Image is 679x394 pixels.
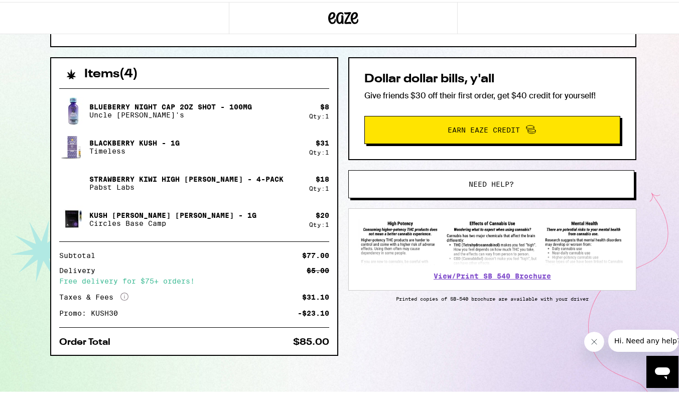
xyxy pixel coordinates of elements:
div: Delivery [59,265,102,272]
div: $85.00 [293,336,329,345]
div: Qty: 1 [309,219,329,226]
div: Qty: 1 [309,147,329,154]
p: Pabst Labs [89,181,284,189]
p: Blackberry Kush - 1g [89,137,180,145]
div: $77.00 [302,250,329,257]
p: Blueberry Night Cap 2oz Shot - 100mg [89,101,252,109]
p: Uncle [PERSON_NAME]'s [89,109,252,117]
div: Qty: 1 [309,183,329,190]
img: SB 540 Brochure preview [359,217,626,264]
span: Hi. Need any help? [6,7,72,15]
p: Give friends $30 off their first order, get $40 credit for yourself! [364,88,620,99]
div: $ 31 [316,137,329,145]
div: Subtotal [59,250,102,257]
button: Need help? [348,168,634,196]
iframe: Close message [584,330,604,350]
p: Kush [PERSON_NAME] [PERSON_NAME] - 1g [89,209,256,217]
p: Timeless [89,145,180,153]
div: Promo: KUSH30 [59,308,125,315]
iframe: Message from company [608,328,678,350]
h2: Dollar dollar bills, y'all [364,71,620,83]
h2: Items ( 4 ) [84,66,138,78]
img: Blueberry Night Cap 2oz Shot - 100mg [59,95,87,123]
div: Taxes & Fees [59,291,128,300]
span: Earn Eaze Credit [448,124,520,132]
img: Strawberry Kiwi High Seltzer - 4-Pack [59,167,87,195]
div: $ 8 [320,101,329,109]
div: $ 20 [316,209,329,217]
img: Kush Berry Bliss - 1g [59,203,87,231]
div: $5.00 [307,265,329,272]
p: Printed copies of SB-540 brochure are available with your driver [348,294,636,300]
span: Need help? [469,179,514,186]
p: Strawberry Kiwi High [PERSON_NAME] - 4-Pack [89,173,284,181]
div: $ 18 [316,173,329,181]
button: Earn Eaze Credit [364,114,620,142]
div: $31.10 [302,292,329,299]
iframe: Button to launch messaging window [646,354,678,386]
div: Qty: 1 [309,111,329,117]
img: Blackberry Kush - 1g [59,131,87,159]
div: Order Total [59,336,117,345]
p: Circles Base Camp [89,217,256,225]
a: View/Print SB 540 Brochure [434,270,551,278]
div: -$23.10 [298,308,329,315]
div: Free delivery for $75+ orders! [59,276,329,283]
